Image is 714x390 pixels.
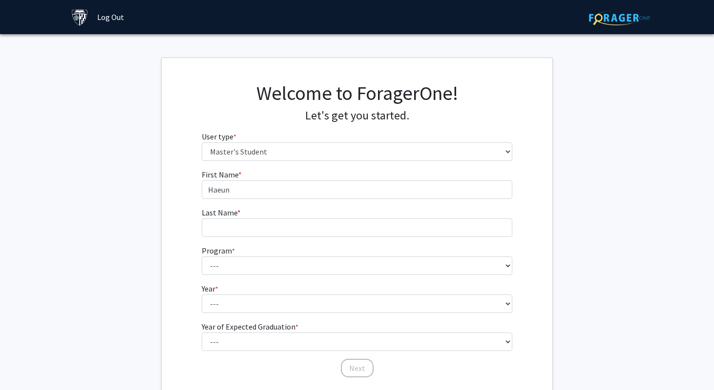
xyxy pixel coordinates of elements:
img: ForagerOne Logo [589,10,650,25]
label: Year of Expected Graduation [202,321,298,332]
span: Last Name [202,208,237,217]
button: Next [341,359,374,377]
h1: Welcome to ForagerOne! [202,81,513,105]
h4: Let's get you started. [202,109,513,123]
label: Program [202,245,235,256]
img: Johns Hopkins University Logo [71,9,88,26]
label: User type [202,131,236,142]
iframe: Chat [7,346,42,383]
span: First Name [202,170,238,179]
label: Year [202,283,218,294]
